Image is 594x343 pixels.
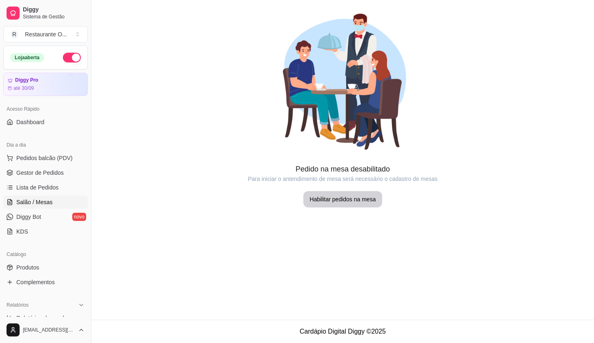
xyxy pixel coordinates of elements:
[3,3,88,23] a: DiggySistema de Gestão
[23,6,85,13] span: Diggy
[3,116,88,129] a: Dashboard
[23,327,75,333] span: [EMAIL_ADDRESS][DOMAIN_NAME]
[3,261,88,274] a: Produtos
[91,163,594,175] article: Pedido na mesa desabilitado
[3,151,88,165] button: Pedidos balcão (PDV)
[3,138,88,151] div: Dia a dia
[91,175,594,183] article: Para iniciar o antendimento de mesa será necessário o cadastro de mesas
[3,276,88,289] a: Complementos
[3,210,88,223] a: Diggy Botnovo
[16,213,41,221] span: Diggy Bot
[10,53,44,62] div: Loja aberta
[91,320,594,343] footer: Cardápio Digital Diggy © 2025
[3,225,88,238] a: KDS
[10,30,18,38] span: R
[13,85,34,91] article: até 30/09
[3,181,88,194] a: Lista de Pedidos
[16,169,64,177] span: Gestor de Pedidos
[16,278,55,286] span: Complementos
[63,53,81,62] button: Alterar Status
[16,314,70,322] span: Relatórios de vendas
[3,73,88,96] a: Diggy Proaté 30/09
[16,118,44,126] span: Dashboard
[16,183,59,192] span: Lista de Pedidos
[16,227,28,236] span: KDS
[7,302,29,308] span: Relatórios
[16,263,39,272] span: Produtos
[16,198,53,206] span: Salão / Mesas
[3,248,88,261] div: Catálogo
[16,154,73,162] span: Pedidos balcão (PDV)
[3,196,88,209] a: Salão / Mesas
[15,77,38,83] article: Diggy Pro
[25,30,67,38] div: Restaurante O ...
[3,312,88,325] a: Relatórios de vendas
[3,166,88,179] a: Gestor de Pedidos
[23,13,85,20] span: Sistema de Gestão
[3,26,88,42] button: Select a team
[3,102,88,116] div: Acesso Rápido
[3,320,88,340] button: [EMAIL_ADDRESS][DOMAIN_NAME]
[303,191,383,207] button: Habilitar pedidos na mesa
